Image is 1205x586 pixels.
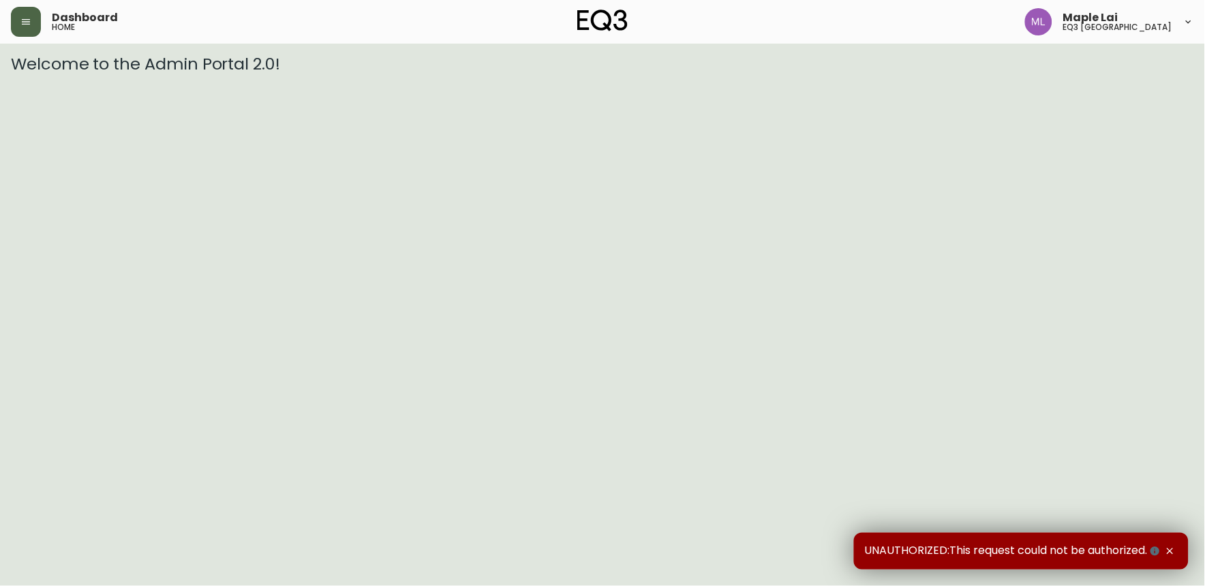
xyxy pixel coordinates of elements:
[1025,8,1052,35] img: 61e28cffcf8cc9f4e300d877dd684943
[865,544,1163,559] span: UNAUTHORIZED:This request could not be authorized.
[1063,23,1172,31] h5: eq3 [GEOGRAPHIC_DATA]
[52,23,75,31] h5: home
[1063,12,1118,23] span: Maple Lai
[577,10,628,31] img: logo
[11,55,1194,74] h3: Welcome to the Admin Portal 2.0!
[52,12,118,23] span: Dashboard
